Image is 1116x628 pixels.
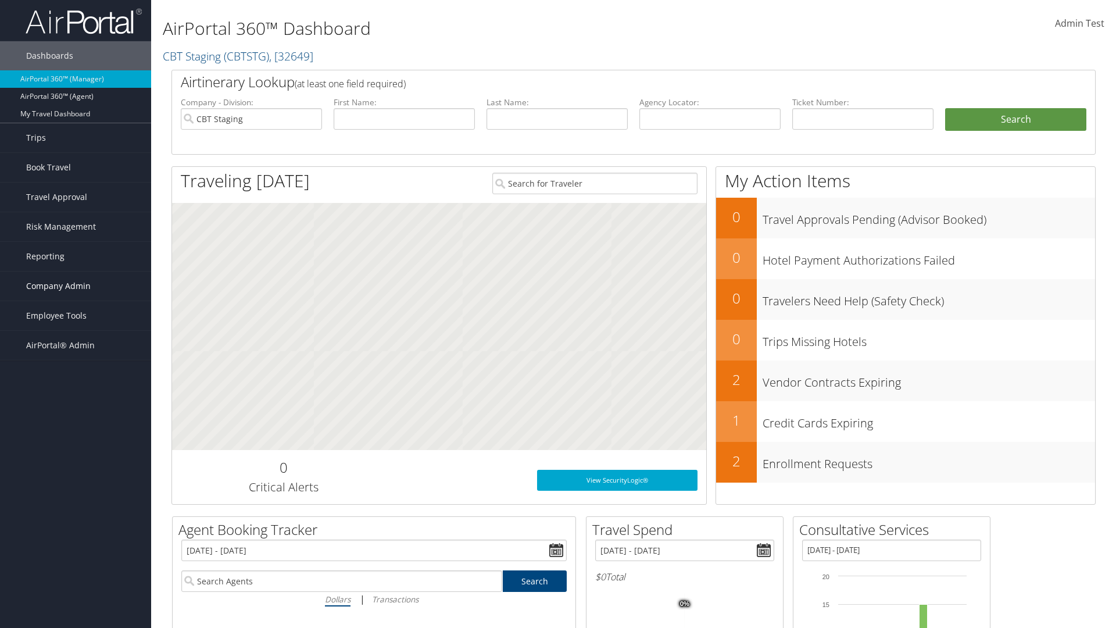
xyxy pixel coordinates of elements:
tspan: 0% [680,601,689,608]
h2: 0 [181,458,386,477]
tspan: 15 [822,601,829,608]
h1: Traveling [DATE] [181,169,310,193]
span: Employee Tools [26,301,87,330]
h3: Travel Approvals Pending (Advisor Booked) [763,206,1095,228]
h2: Consultative Services [799,520,990,540]
h3: Hotel Payment Authorizations Failed [763,247,1095,269]
h3: Enrollment Requests [763,450,1095,472]
button: Search [945,108,1086,131]
span: $0 [595,570,606,583]
span: Reporting [26,242,65,271]
label: First Name: [334,97,475,108]
span: Travel Approval [26,183,87,212]
a: 0Travel Approvals Pending (Advisor Booked) [716,198,1095,238]
span: , [ 32649 ] [269,48,313,64]
div: | [181,592,567,606]
h2: Travel Spend [592,520,783,540]
span: (at least one field required) [295,77,406,90]
h3: Trips Missing Hotels [763,328,1095,350]
a: 0Trips Missing Hotels [716,320,1095,361]
a: 1Credit Cards Expiring [716,401,1095,442]
h2: 1 [716,411,757,430]
input: Search for Traveler [492,173,697,194]
span: AirPortal® Admin [26,331,95,360]
h3: Vendor Contracts Expiring [763,369,1095,391]
h1: AirPortal 360™ Dashboard [163,16,791,41]
h2: 0 [716,329,757,349]
input: Search Agents [181,570,502,592]
span: Risk Management [26,212,96,241]
span: Book Travel [26,153,71,182]
h2: 0 [716,207,757,227]
label: Agency Locator: [639,97,781,108]
h2: Airtinerary Lookup [181,72,1010,92]
a: Search [503,570,567,592]
tspan: 20 [822,573,829,580]
span: ( CBTSTG ) [224,48,269,64]
label: Last Name: [487,97,628,108]
a: CBT Staging [163,48,313,64]
h2: Agent Booking Tracker [178,520,575,540]
h2: 2 [716,451,757,471]
span: Trips [26,123,46,152]
span: Company Admin [26,272,91,301]
h2: 2 [716,370,757,390]
a: 2Enrollment Requests [716,442,1095,483]
a: Admin Test [1055,6,1104,42]
label: Company - Division: [181,97,322,108]
h3: Credit Cards Expiring [763,409,1095,431]
h2: 0 [716,248,757,267]
h3: Travelers Need Help (Safety Check) [763,287,1095,309]
h1: My Action Items [716,169,1095,193]
span: Admin Test [1055,17,1104,30]
i: Transactions [372,594,419,605]
h2: 0 [716,288,757,308]
img: airportal-logo.png [26,8,142,35]
i: Dollars [325,594,350,605]
h3: Critical Alerts [181,479,386,495]
a: View SecurityLogic® [537,470,697,491]
span: Dashboards [26,41,73,70]
label: Ticket Number: [792,97,933,108]
a: 0Travelers Need Help (Safety Check) [716,279,1095,320]
a: 2Vendor Contracts Expiring [716,361,1095,401]
h6: Total [595,570,774,583]
a: 0Hotel Payment Authorizations Failed [716,238,1095,279]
